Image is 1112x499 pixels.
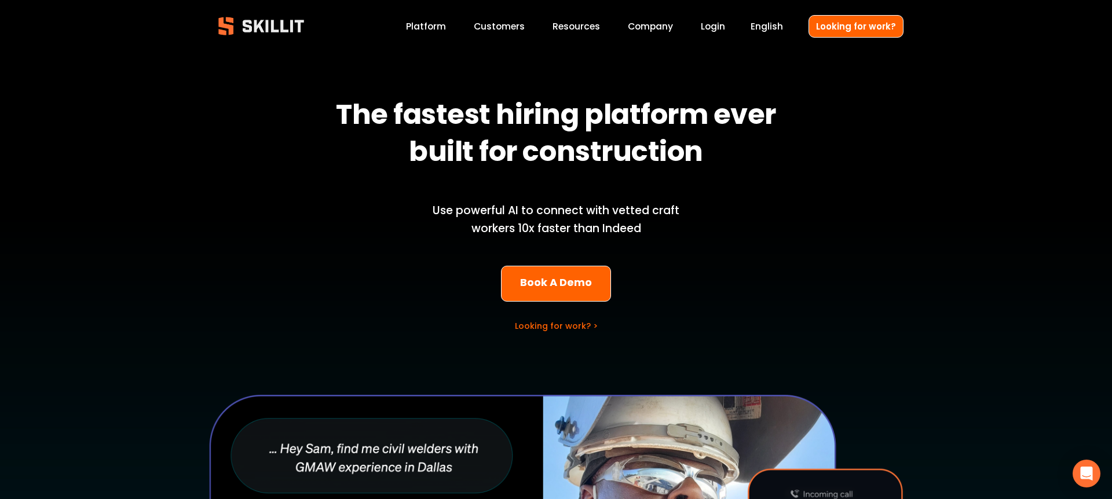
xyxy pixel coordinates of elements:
[809,15,904,38] a: Looking for work?
[501,266,612,302] a: Book A Demo
[406,19,446,34] a: Platform
[336,93,781,178] strong: The fastest hiring platform ever built for construction
[751,19,783,34] div: language picker
[628,19,673,34] a: Company
[553,19,600,34] a: folder dropdown
[474,19,525,34] a: Customers
[209,9,314,43] img: Skillit
[553,20,600,33] span: Resources
[1073,460,1100,487] div: Open Intercom Messenger
[515,320,598,332] a: Looking for work? >
[413,202,699,237] p: Use powerful AI to connect with vetted craft workers 10x faster than Indeed
[701,19,725,34] a: Login
[751,20,783,33] span: English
